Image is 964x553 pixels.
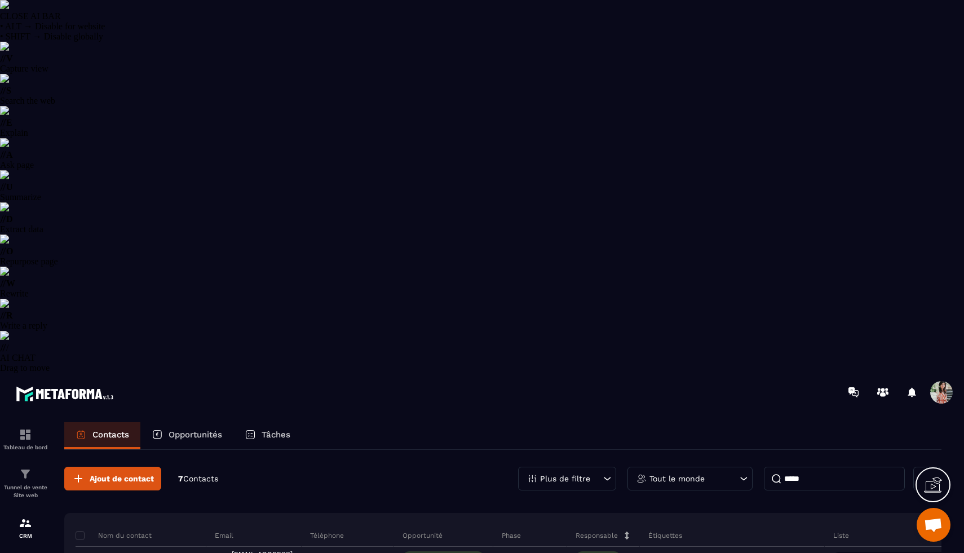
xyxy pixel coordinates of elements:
img: logo [16,383,117,404]
a: formationformationTunnel de vente Site web [3,459,48,508]
p: Tableau de bord [3,444,48,450]
p: Tout le monde [649,475,705,483]
p: Opportunités [169,430,222,440]
button: Ajout de contact [64,467,161,490]
a: Opportunités [140,422,233,449]
div: Ouvrir le chat [917,508,950,542]
p: Contacts [92,430,129,440]
p: Téléphone [310,531,344,540]
a: Contacts [64,422,140,449]
p: 7 [178,474,218,484]
img: formation [19,467,32,481]
p: Liste [833,531,849,540]
a: formationformationTableau de bord [3,419,48,459]
p: Email [215,531,233,540]
span: Ajout de contact [90,473,154,484]
p: CRM [3,533,48,539]
p: Tunnel de vente Site web [3,484,48,499]
p: Phase [502,531,521,540]
img: formation [19,428,32,441]
p: Nom du contact [76,531,152,540]
p: Responsable [576,531,618,540]
a: Tâches [233,422,302,449]
img: formation [19,516,32,530]
p: Étiquettes [648,531,682,540]
p: Plus de filtre [540,475,590,483]
p: Tâches [262,430,290,440]
a: formationformationCRM [3,508,48,547]
span: Contacts [183,474,218,483]
p: Opportunité [403,531,443,540]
